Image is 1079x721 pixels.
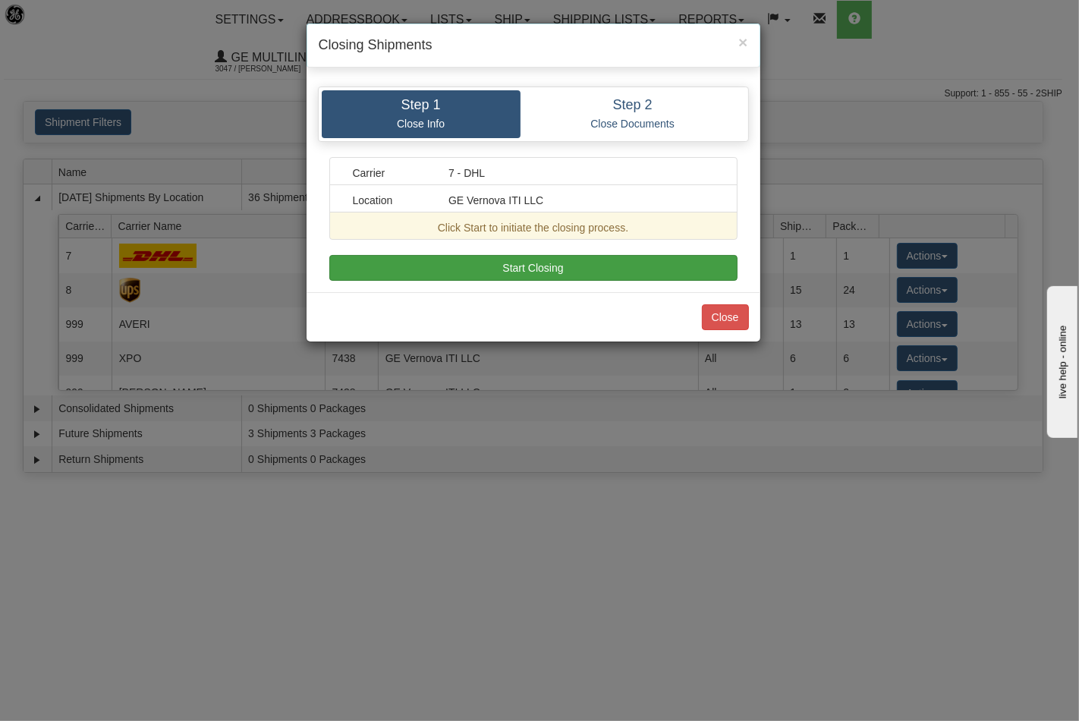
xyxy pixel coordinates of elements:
[521,90,745,138] a: Step 2 Close Documents
[437,193,725,208] div: GE Vernova ITI LLC
[702,304,749,330] button: Close
[329,255,738,281] button: Start Closing
[333,117,509,131] p: Close Info
[1044,283,1077,438] iframe: chat widget
[532,98,734,113] h4: Step 2
[738,33,747,51] span: ×
[341,220,725,235] div: Click Start to initiate the closing process.
[738,34,747,50] button: Close
[532,117,734,131] p: Close Documents
[341,193,438,208] div: Location
[11,13,140,24] div: live help - online
[437,165,725,181] div: 7 - DHL
[341,165,438,181] div: Carrier
[333,98,509,113] h4: Step 1
[322,90,521,138] a: Step 1 Close Info
[319,36,748,55] h4: Closing Shipments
